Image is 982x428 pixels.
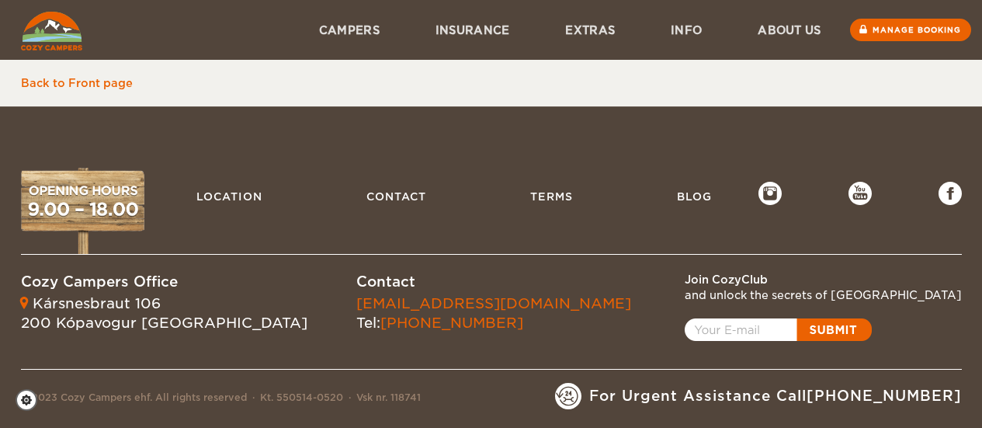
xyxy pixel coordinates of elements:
[685,272,962,287] div: Join CozyClub
[685,318,872,341] a: Open popup
[21,294,307,333] div: Kársnesbraut 106 200 Kópavogur [GEOGRAPHIC_DATA]
[189,182,270,211] a: Location
[21,272,307,292] div: Cozy Campers Office
[522,182,581,211] a: Terms
[356,295,631,311] a: [EMAIL_ADDRESS][DOMAIN_NAME]
[21,77,133,89] a: Back to Front page
[589,386,962,406] span: For Urgent Assistance Call
[16,389,47,411] a: Cookie settings
[850,19,971,41] a: Manage booking
[807,388,962,404] a: [PHONE_NUMBER]
[356,294,631,333] div: Tel:
[685,287,962,303] div: and unlock the secrets of [GEOGRAPHIC_DATA]
[380,315,523,331] a: [PHONE_NUMBER]
[21,12,82,50] img: Cozy Campers
[359,182,434,211] a: Contact
[21,391,421,409] div: © 2023 Cozy Campers ehf. All rights reserved Kt. 550514-0520 Vsk nr. 118741
[356,272,631,292] div: Contact
[669,182,720,211] a: Blog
